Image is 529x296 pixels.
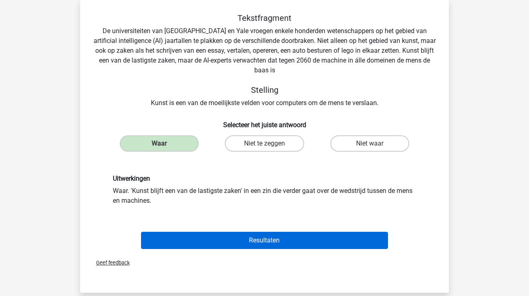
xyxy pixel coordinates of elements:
div: Waar. 'Kunst blijft een van de lastigste zaken' in een zin die verder gaat over de wedstrijd tuss... [107,175,422,205]
h5: Tekstfragment [93,13,436,23]
label: Niet te zeggen [225,135,304,152]
label: Waar [120,135,199,152]
h6: Selecteer het juiste antwoord [93,114,436,129]
h5: Stelling [93,85,436,95]
span: Geef feedback [90,260,130,266]
h6: Uitwerkingen [113,175,416,182]
button: Resultaten [141,232,388,249]
div: De universiteiten van [GEOGRAPHIC_DATA] en Yale vroegen enkele honderden wetenschappers op het ge... [93,13,436,108]
label: Niet waar [330,135,409,152]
